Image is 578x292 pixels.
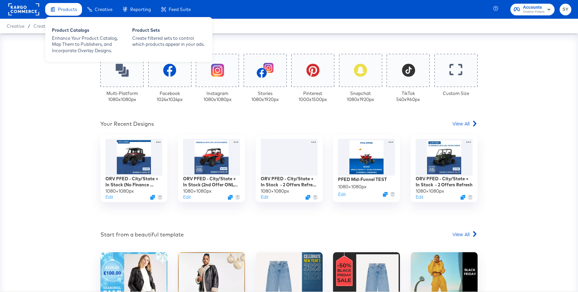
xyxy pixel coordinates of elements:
span: Creative [95,7,112,12]
button: Edit [338,191,346,198]
div: ORV PFED - City/State + In Stock - 2 Offers Refresh1080×1080pxEditDuplicate [411,135,478,202]
div: Stories 1080 x 1920 px [251,90,279,103]
button: SY [560,4,571,15]
svg: Duplicate [383,192,388,197]
a: View All [452,120,478,130]
svg: Duplicate [150,195,155,200]
div: Snapchat 1080 x 1920 px [347,90,374,103]
button: Edit [416,194,423,200]
div: TikTok 540 x 960 px [396,90,420,103]
div: Instagram 1080 x 1080 px [203,90,232,103]
div: 1080 × 1080 px [183,188,212,194]
span: SY [562,6,569,13]
svg: Duplicate [228,195,233,200]
span: View All [452,120,470,127]
button: Edit [183,194,191,200]
button: Edit [105,194,113,200]
span: View All [452,231,470,237]
div: ORV PFED - City/State + In Stock (2nd Offer ONLY) Refresh + snowflake fix [183,176,240,188]
div: ORV PFED - City/State + In Stock - 2 Offers Refresh + snowflake fix1080×1080pxEditDuplicate [256,135,323,202]
div: Create [100,39,478,46]
span: Ovative Polaris [523,9,545,15]
div: Facebook 1024 x 1024 px [157,90,183,103]
div: Custom Size [443,90,469,97]
div: Pinterest 1000 x 1500 px [299,90,327,103]
div: Your Recent Designs [100,120,154,128]
svg: Duplicate [306,195,310,200]
span: Feed Suite [169,7,191,12]
span: / [24,23,33,29]
a: Creative Home [33,23,65,29]
a: View All [452,231,478,240]
svg: Duplicate [461,195,465,200]
div: PFED Mid-Funnel TEST1080×1080pxEditDuplicate [333,135,400,202]
button: Edit [261,194,268,200]
div: 1080 × 1080 px [338,184,366,190]
div: ORV PFED - City/State + In Stock (2nd Offer ONLY) Refresh + snowflake fix1080×1080pxEditDuplicate [178,135,245,202]
div: Multi-Platform 1080 x 1080 px [106,90,138,103]
span: Products [58,7,77,12]
div: 1080 × 1080 px [105,188,134,194]
div: 1080 × 1080 px [261,188,289,194]
div: ORV PFED - City/State + In Stock - 2 Offers Refresh [416,176,473,188]
span: Accounts [523,4,545,11]
div: 1080 × 1080 px [416,188,444,194]
div: ORV PFED - City/State + In Stock (No Finance Offer) + snowflake fix1080×1080pxEditDuplicate [100,135,167,202]
div: ORV PFED - City/State + In Stock (No Finance Offer) + snowflake fix [105,176,162,188]
div: Start from a beautiful template [100,231,184,238]
span: Reporting [130,7,151,12]
span: Creative [7,23,24,29]
div: ORV PFED - City/State + In Stock - 2 Offers Refresh + snowflake fix [261,176,318,188]
div: PFED Mid-Funnel TEST [338,176,387,183]
button: AccountsOvative Polaris [510,4,555,15]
